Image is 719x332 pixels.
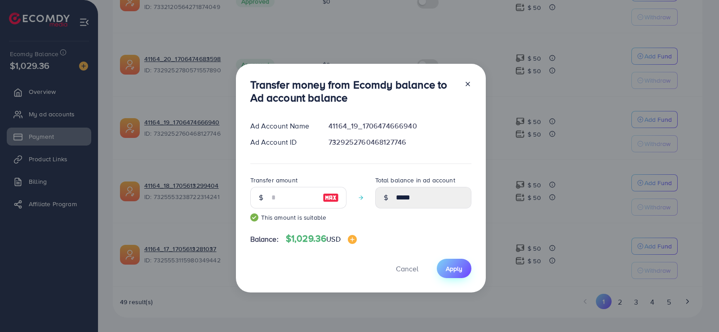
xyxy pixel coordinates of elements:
[250,213,346,222] small: This amount is suitable
[243,121,322,131] div: Ad Account Name
[385,259,430,278] button: Cancel
[250,176,297,185] label: Transfer amount
[348,235,357,244] img: image
[323,192,339,203] img: image
[375,176,455,185] label: Total balance in ad account
[250,234,279,244] span: Balance:
[446,264,462,273] span: Apply
[286,233,357,244] h4: $1,029.36
[396,264,418,274] span: Cancel
[250,78,457,104] h3: Transfer money from Ecomdy balance to Ad account balance
[243,137,322,147] div: Ad Account ID
[321,137,478,147] div: 7329252760468127746
[250,213,258,221] img: guide
[326,234,340,244] span: USD
[681,292,712,325] iframe: Chat
[321,121,478,131] div: 41164_19_1706474666940
[437,259,471,278] button: Apply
